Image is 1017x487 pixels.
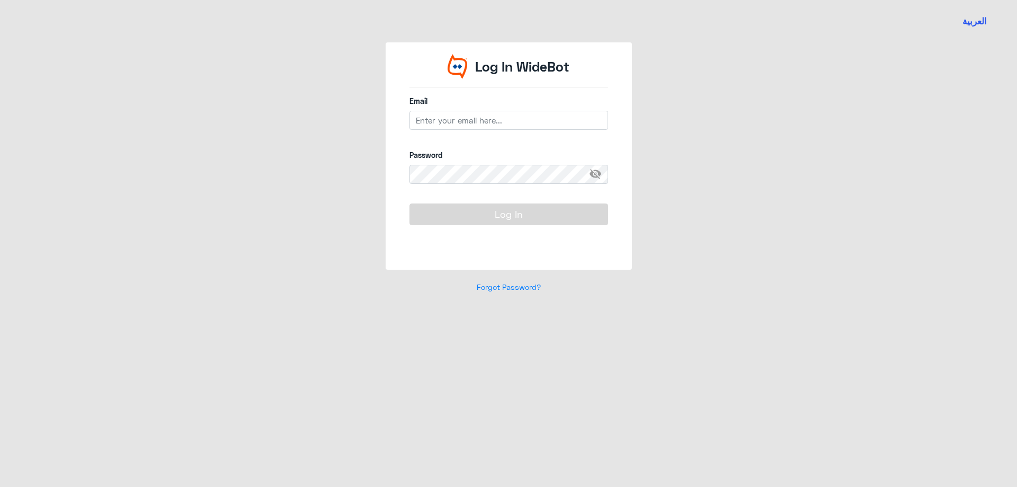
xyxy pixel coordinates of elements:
[962,15,987,28] button: العربية
[409,111,608,130] input: Enter your email here...
[409,203,608,225] button: Log In
[409,149,608,161] label: Password
[448,54,468,79] img: Widebot Logo
[956,8,993,34] a: Switch language
[409,95,608,107] label: Email
[475,57,569,77] p: Log In WideBot
[477,282,541,291] a: Forgot Password?
[589,165,608,184] span: visibility_off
